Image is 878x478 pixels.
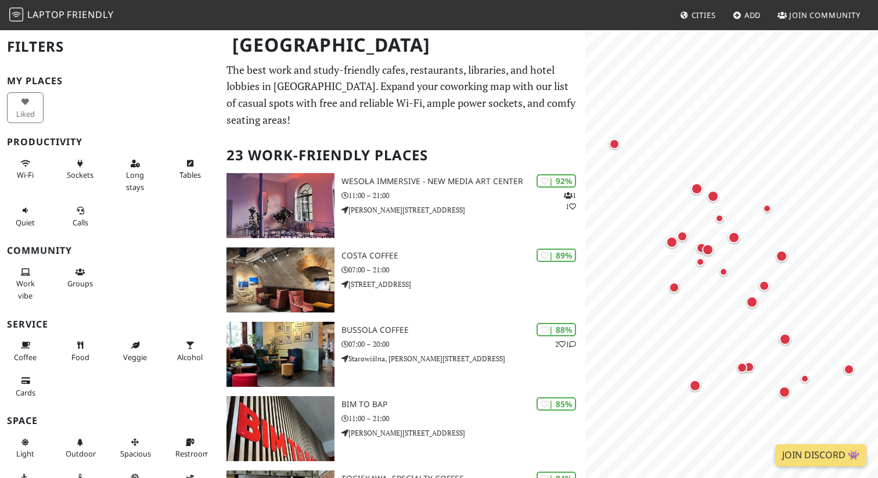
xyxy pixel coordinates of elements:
[27,8,65,21] span: Laptop
[744,294,760,310] div: Map marker
[16,278,35,300] span: People working
[744,10,761,20] span: Add
[9,5,114,26] a: LaptopFriendly LaptopFriendly
[776,384,793,400] div: Map marker
[689,181,705,197] div: Map marker
[341,427,585,439] p: [PERSON_NAME][STREET_ADDRESS]
[7,29,213,64] h2: Filters
[67,8,113,21] span: Friendly
[773,5,865,26] a: Join Community
[73,217,88,228] span: Video/audio calls
[564,190,576,212] p: 1 1
[226,247,334,312] img: Costa Coffee
[226,322,334,387] img: Bussola Coffee
[760,202,774,215] div: Map marker
[7,76,213,87] h3: My Places
[607,136,622,152] div: Map marker
[16,448,34,459] span: Natural light
[687,378,703,394] div: Map marker
[219,396,585,461] a: BIM TO BAP | 85% BIM TO BAP 11:00 – 21:00 [PERSON_NAME][STREET_ADDRESS]
[742,360,757,375] div: Map marker
[67,278,93,289] span: Group tables
[664,234,680,250] div: Map marker
[775,444,866,466] a: Join Discord 👾
[9,8,23,21] img: LaptopFriendly
[120,448,151,459] span: Spacious
[705,188,721,204] div: Map marker
[226,396,334,461] img: BIM TO BAP
[219,322,585,387] a: Bussola Coffee | 88% 21 Bussola Coffee 07:00 – 20:00 Starowiślna, [PERSON_NAME][STREET_ADDRESS]
[692,10,716,20] span: Cities
[7,319,213,330] h3: Service
[7,136,213,148] h3: Productivity
[66,448,96,459] span: Outdoor area
[175,448,210,459] span: Restroom
[67,170,93,180] span: Power sockets
[62,263,99,293] button: Groups
[172,433,208,463] button: Restroom
[117,433,153,463] button: Spacious
[71,352,89,362] span: Food
[341,279,585,290] p: [STREET_ADDRESS]
[700,242,716,258] div: Map marker
[537,397,576,411] div: | 85%
[62,201,99,232] button: Calls
[726,229,742,246] div: Map marker
[7,433,44,463] button: Light
[172,154,208,185] button: Tables
[14,352,37,362] span: Coffee
[7,201,44,232] button: Quiet
[126,170,144,192] span: Long stays
[117,336,153,366] button: Veggie
[62,336,99,366] button: Food
[16,217,35,228] span: Quiet
[7,263,44,305] button: Work vibe
[16,387,35,398] span: Credit cards
[728,5,766,26] a: Add
[667,280,682,295] div: Map marker
[341,353,585,364] p: Starowiślna, [PERSON_NAME][STREET_ADDRESS]
[789,10,861,20] span: Join Community
[693,255,707,269] div: Map marker
[223,29,583,61] h1: [GEOGRAPHIC_DATA]
[7,336,44,366] button: Coffee
[735,360,750,375] div: Map marker
[17,170,34,180] span: Stable Wi-Fi
[555,339,576,350] p: 2 1
[341,339,585,350] p: 07:00 – 20:00
[341,190,585,201] p: 11:00 – 21:00
[172,336,208,366] button: Alcohol
[226,138,578,173] h2: 23 Work-Friendly Places
[179,170,201,180] span: Work-friendly tables
[713,211,726,225] div: Map marker
[773,248,790,264] div: Map marker
[117,154,153,196] button: Long stays
[341,251,585,261] h3: Costa Coffee
[341,204,585,215] p: [PERSON_NAME][STREET_ADDRESS]
[777,331,793,347] div: Map marker
[7,415,213,426] h3: Space
[226,62,578,128] p: The best work and study-friendly cafes, restaurants, libraries, and hotel lobbies in [GEOGRAPHIC_...
[717,265,731,279] div: Map marker
[694,240,709,256] div: Map marker
[177,352,203,362] span: Alcohol
[341,177,585,186] h3: Wesoła Immersive - New Media Art Center
[7,245,213,256] h3: Community
[219,247,585,312] a: Costa Coffee | 89% Costa Coffee 07:00 – 21:00 [STREET_ADDRESS]
[7,371,44,402] button: Cards
[226,173,334,238] img: Wesoła Immersive - New Media Art Center
[675,229,690,244] div: Map marker
[537,174,576,188] div: | 92%
[841,362,857,377] div: Map marker
[341,400,585,409] h3: BIM TO BAP
[798,372,812,386] div: Map marker
[341,264,585,275] p: 07:00 – 21:00
[62,433,99,463] button: Outdoor
[62,154,99,185] button: Sockets
[123,352,147,362] span: Veggie
[537,249,576,262] div: | 89%
[675,5,721,26] a: Cities
[7,154,44,185] button: Wi-Fi
[341,413,585,424] p: 11:00 – 21:00
[341,325,585,335] h3: Bussola Coffee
